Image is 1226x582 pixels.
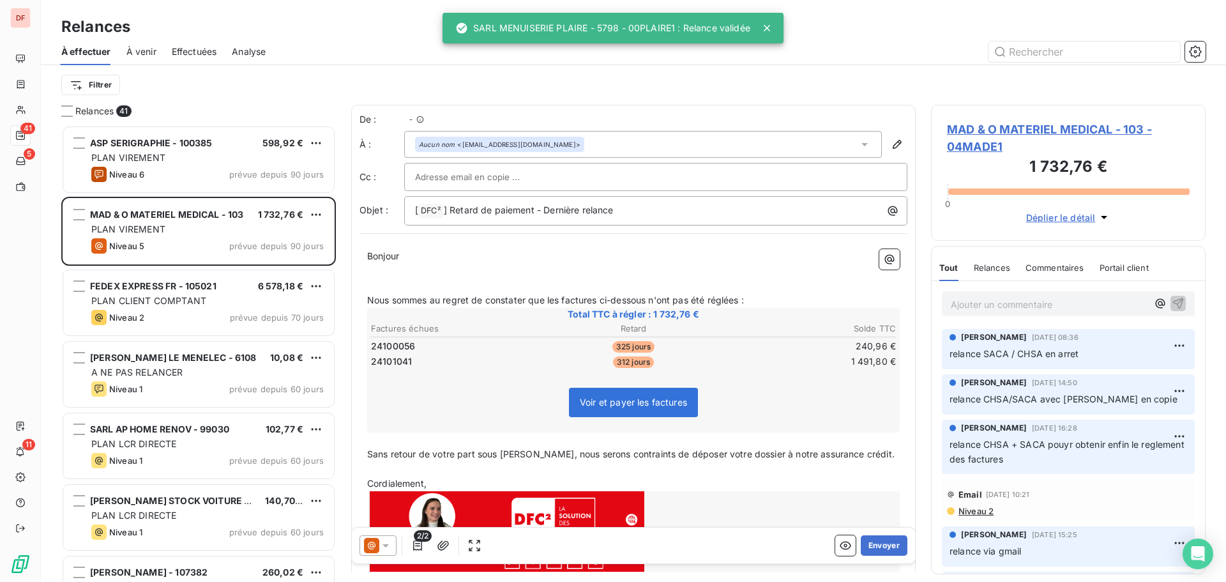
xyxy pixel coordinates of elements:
span: Effectuées [172,45,217,58]
span: Niveau 1 [109,456,142,466]
span: [DATE] 15:25 [1032,531,1077,539]
span: Portail client [1100,263,1149,273]
span: 325 jours [612,341,655,353]
span: prévue depuis 60 jours [229,384,324,394]
span: [PERSON_NAME] [961,422,1027,434]
span: [DATE] 10:21 [986,491,1030,498]
span: prévue depuis 90 jours [229,241,324,251]
span: relance SACA / CHSA en arret [950,348,1078,359]
div: DF [10,8,31,28]
span: relance CHSA + SACA pouyr obtenir enfin le reglement des factures [950,439,1187,464]
td: 240,96 € [722,339,897,353]
span: Voir et payer les factures [580,397,687,408]
span: [DATE] 08:36 [1032,333,1078,341]
span: prévue depuis 60 jours [229,527,324,537]
th: Retard [546,322,720,335]
span: Déplier le détail [1026,211,1096,224]
span: 6 578,18 € [258,280,304,291]
span: prévue depuis 90 jours [229,169,324,180]
span: relance via gmail [950,546,1022,556]
span: 598,92 € [262,137,303,148]
span: 24100056 [371,340,415,353]
span: [PERSON_NAME] LE MENELEC - 6108 [90,352,257,363]
span: 5 [24,148,35,160]
th: Factures échues [370,322,545,335]
span: Total TTC à régler : 1 732,76 € [369,308,898,321]
span: [ [415,204,418,215]
span: relance CHSA/SACA avec [PERSON_NAME] en copie [950,394,1177,404]
span: De : [359,113,404,126]
button: Filtrer [61,75,120,95]
span: ASP SERIGRAPHIE - 100385 [90,137,213,148]
span: Email [958,489,982,500]
span: Relances [974,263,1010,273]
span: Analyse [232,45,266,58]
span: - [409,116,412,123]
span: prévue depuis 60 jours [229,456,324,466]
span: PLAN VIREMENT [91,152,165,163]
div: Open Intercom Messenger [1183,539,1213,569]
span: Niveau 5 [109,241,144,251]
td: 1 491,80 € [722,355,897,369]
span: Niveau 1 [109,527,142,537]
span: PLAN CLIENT COMPTANT [91,295,206,306]
div: grid [61,125,336,582]
span: 11 [22,439,35,450]
span: Tout [939,263,958,273]
span: Nous sommes au regret de constater que les factures ci-dessous n'ont pas été réglées : [367,295,744,305]
span: Cordialement, [367,478,427,489]
span: 260,02 € [262,567,303,578]
div: <[EMAIL_ADDRESS][DOMAIN_NAME]> [419,140,580,149]
span: 312 jours [613,356,654,368]
span: 140,70 € [265,495,303,506]
div: SARL MENUISERIE PLAIRE - 5798 - 00PLAIRE1 : Relance validée [455,17,750,40]
span: A NE PAS RELANCER [91,367,183,378]
span: Niveau 2 [109,312,144,323]
span: 10,08 € [270,352,303,363]
span: MAD & O MATERIEL MEDICAL - 103 [90,209,244,220]
span: MAD & O MATERIEL MEDICAL - 103 - 04MADE1 [947,121,1190,155]
h3: 1 732,76 € [947,155,1190,181]
span: [PERSON_NAME] [961,377,1027,388]
span: FEDEX EXPRESS FR - 105021 [90,280,216,291]
span: [PERSON_NAME] [961,332,1027,343]
span: 41 [20,123,35,134]
th: Solde TTC [722,322,897,335]
span: 41 [116,105,131,117]
span: SARL AP HOME RENOV - 99030 [90,424,229,434]
em: Aucun nom [419,140,455,149]
span: 2/2 [414,530,432,542]
img: Logo LeanPay [10,554,31,574]
span: [DATE] 16:28 [1032,424,1077,432]
span: 0 [945,199,950,209]
span: [PERSON_NAME] [961,529,1027,540]
span: Niveau 2 [957,506,994,516]
span: PLAN VIREMENT [91,224,165,234]
label: À : [359,138,404,151]
span: Bonjour [367,250,399,261]
label: Cc : [359,171,404,183]
span: ] Retard de paiement - Dernière relance [444,204,614,215]
span: [DATE] 14:50 [1032,379,1077,387]
input: Rechercher [988,42,1180,62]
button: Déplier le détail [1022,210,1115,225]
span: Relances [75,105,114,118]
h3: Relances [61,15,130,38]
input: Adresse email en copie ... [415,167,552,187]
button: Envoyer [861,535,907,556]
span: 102,77 € [266,424,303,434]
span: 1 732,76 € [258,209,304,220]
span: Sans retour de votre part sous [PERSON_NAME], nous serons contraints de déposer votre dossier à n... [367,448,895,459]
span: PLAN LCR DIRECTE [91,438,176,449]
span: Niveau 6 [109,169,144,180]
span: prévue depuis 70 jours [230,312,324,323]
span: PLAN LCR DIRECTE [91,510,176,521]
span: [PERSON_NAME] - 107382 [90,567,208,578]
span: 24101041 [371,355,412,368]
span: Niveau 1 [109,384,142,394]
span: [PERSON_NAME] STOCK VOITURE - 3 [90,495,257,506]
span: DFC² [419,204,443,218]
span: Commentaires [1025,263,1084,273]
span: À venir [126,45,156,58]
span: À effectuer [61,45,111,58]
